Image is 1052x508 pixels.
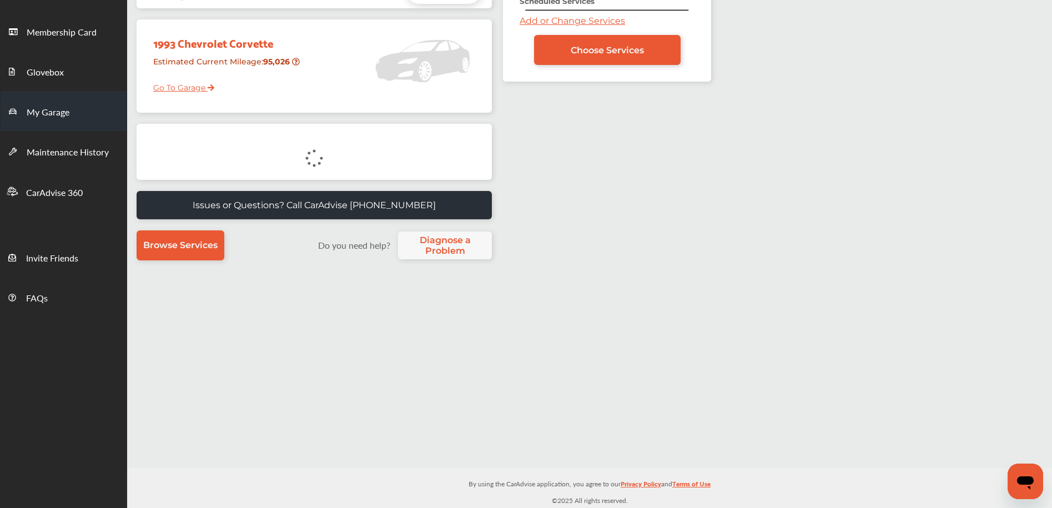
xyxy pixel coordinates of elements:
[1,91,127,131] a: My Garage
[375,25,470,97] img: placeholder_car.5a1ece94.svg
[27,26,97,40] span: Membership Card
[145,52,308,81] div: Estimated Current Mileage :
[1008,464,1043,499] iframe: Button to launch messaging window
[145,25,308,52] div: 1993 Chevrolet Corvette
[1,131,127,171] a: Maintenance History
[520,16,625,26] a: Add or Change Services
[1,51,127,91] a: Glovebox
[127,468,1052,508] div: © 2025 All rights reserved.
[26,252,78,266] span: Invite Friends
[127,477,1052,489] p: By using the CarAdvise application, you agree to our and
[26,291,48,306] span: FAQs
[398,232,492,259] a: Diagnose a Problem
[672,477,711,495] a: Terms of Use
[193,200,436,210] p: Issues or Questions? Call CarAdvise [PHONE_NUMBER]
[137,191,492,219] a: Issues or Questions? Call CarAdvise [PHONE_NUMBER]
[27,145,109,160] span: Maintenance History
[621,477,661,495] a: Privacy Policy
[143,240,218,250] span: Browse Services
[27,105,69,120] span: My Garage
[27,66,64,80] span: Glovebox
[263,57,292,67] strong: 95,026
[404,235,486,256] span: Diagnose a Problem
[26,186,83,200] span: CarAdvise 360
[534,35,681,65] a: Choose Services
[145,74,214,95] a: Go To Garage
[571,45,644,56] span: Choose Services
[1,11,127,51] a: Membership Card
[313,239,395,252] label: Do you need help?
[137,230,224,260] a: Browse Services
